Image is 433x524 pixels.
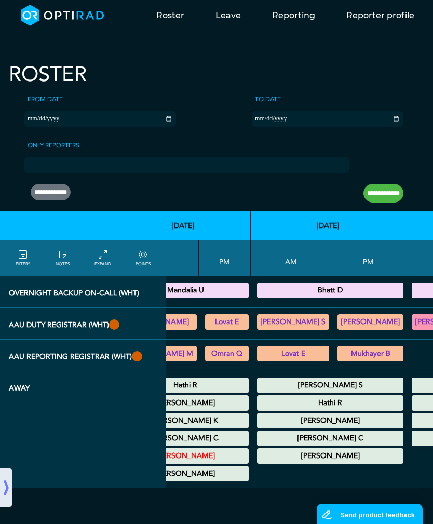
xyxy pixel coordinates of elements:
summary: Lovat E [259,347,328,360]
label: To date [252,91,284,107]
div: Maternity Leave 00:00 - 23:59 [257,413,403,428]
th: PM [331,240,405,276]
label: From date [24,91,66,107]
div: Other Leave 00:00 - 23:59 [122,466,249,481]
summary: [PERSON_NAME] C [259,432,402,445]
summary: [PERSON_NAME] [124,450,247,462]
div: Annual Leave 00:00 - 23:59 [122,413,249,428]
h2: Roster [9,62,87,87]
th: [DATE] [116,211,251,240]
div: Maternity Leave 00:00 - 23:59 [122,395,249,411]
a: collapse/expand expected points [129,249,157,267]
div: Overnight backup on-call 18:30 - 08:30 [257,283,403,298]
summary: Lovat E [207,316,247,328]
summary: Hathi R [124,379,247,392]
summary: Omran Q [207,347,247,360]
summary: [PERSON_NAME] [339,316,402,328]
div: Various levels of experience 08:30 - 13:30 [257,314,329,330]
div: Maternity Leave 00:00 - 23:59 [257,431,403,446]
div: Overnight backup on-call 18:30 - 08:30 [122,283,249,298]
div: Reporting reg 13:30 - 17:30 [337,346,403,361]
summary: [PERSON_NAME] C [124,432,247,445]
input: null [25,159,77,168]
div: Reporting Reg 08:30 - 13:30 [257,346,329,361]
summary: Mandalia U [124,284,247,297]
summary: [PERSON_NAME] [259,450,402,462]
label: Only Reporters [24,138,83,153]
th: [DATE] [251,211,405,240]
summary: [PERSON_NAME] [124,467,247,480]
img: brand-opti-rad-logos-blue-and-white-d2f68631ba2948856bd03f2d395fb146ddc8fb01b4b6e9315ea85fa773367... [21,5,104,26]
a: show/hide notes [49,249,76,267]
div: Study Leave 00:00 - 23:59 [257,378,403,393]
div: Study Leave 00:00 - 23:59 [257,395,403,411]
a: FILTERS [9,249,36,267]
summary: [PERSON_NAME] S [259,379,402,392]
summary: [PERSON_NAME] [259,414,402,427]
summary: [PERSON_NAME] [124,397,247,409]
div: Other Leave 00:00 - 23:59 [257,448,403,464]
summary: [PERSON_NAME] S [259,316,328,328]
div: Annual Leave 00:00 - 23:59 [122,448,249,464]
div: Exact role to be defined 13:30 - 18:30 [205,314,249,330]
div: Maternity Leave 00:00 - 23:59 [122,431,249,446]
div: Exact role to be defined 13:30 - 18:30 [337,314,403,330]
div: Study Leave 00:00 - 23:59 [122,378,249,393]
div: Reporting reg 13:30 - 17:30 [205,346,249,361]
th: PM [199,240,251,276]
summary: [PERSON_NAME] K [124,414,247,427]
summary: Mukhayer B [339,347,402,360]
summary: Hathi R [259,397,402,409]
a: collapse/expand entries [89,249,117,267]
summary: Bhatt D [259,284,402,297]
th: AM [251,240,331,276]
